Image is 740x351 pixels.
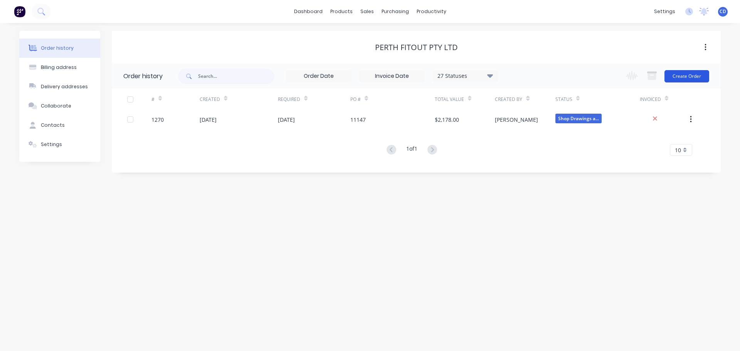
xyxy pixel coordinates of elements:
div: Created [200,89,278,110]
input: Search... [198,69,274,84]
div: Total Value [435,96,464,103]
div: # [151,96,155,103]
div: settings [650,6,679,17]
button: Settings [19,135,100,154]
input: Order Date [286,71,351,82]
input: Invoice Date [360,71,424,82]
div: Required [278,96,300,103]
div: Required [278,89,350,110]
div: Billing address [41,64,77,71]
div: Perth Fitout PTY LTD [375,43,458,52]
div: [DATE] [200,116,217,124]
div: Status [555,89,640,110]
div: # [151,89,200,110]
div: PO # [350,96,361,103]
button: Billing address [19,58,100,77]
div: 1 of 1 [406,144,417,156]
div: Contacts [41,122,65,129]
div: Invoiced [640,96,661,103]
img: Factory [14,6,25,17]
div: PO # [350,89,435,110]
span: 10 [675,146,681,154]
div: Total Value [435,89,495,110]
div: Created [200,96,220,103]
span: Shop Drawings a... [555,114,602,123]
button: Collaborate [19,96,100,116]
span: CD [720,8,726,15]
button: Order history [19,39,100,58]
button: Create Order [664,70,709,82]
div: Invoiced [640,89,688,110]
div: Status [555,96,572,103]
div: Created By [495,96,522,103]
div: Order history [41,45,74,52]
div: [DATE] [278,116,295,124]
div: $2,178.00 [435,116,459,124]
a: dashboard [290,6,326,17]
div: 1270 [151,116,164,124]
button: Contacts [19,116,100,135]
div: 11147 [350,116,366,124]
div: sales [357,6,378,17]
div: 27 Statuses [433,72,498,80]
div: productivity [413,6,450,17]
div: [PERSON_NAME] [495,116,538,124]
div: Collaborate [41,102,71,109]
div: Delivery addresses [41,83,88,90]
div: Created By [495,89,555,110]
button: Delivery addresses [19,77,100,96]
div: products [326,6,357,17]
div: Settings [41,141,62,148]
div: Order history [123,72,163,81]
div: purchasing [378,6,413,17]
